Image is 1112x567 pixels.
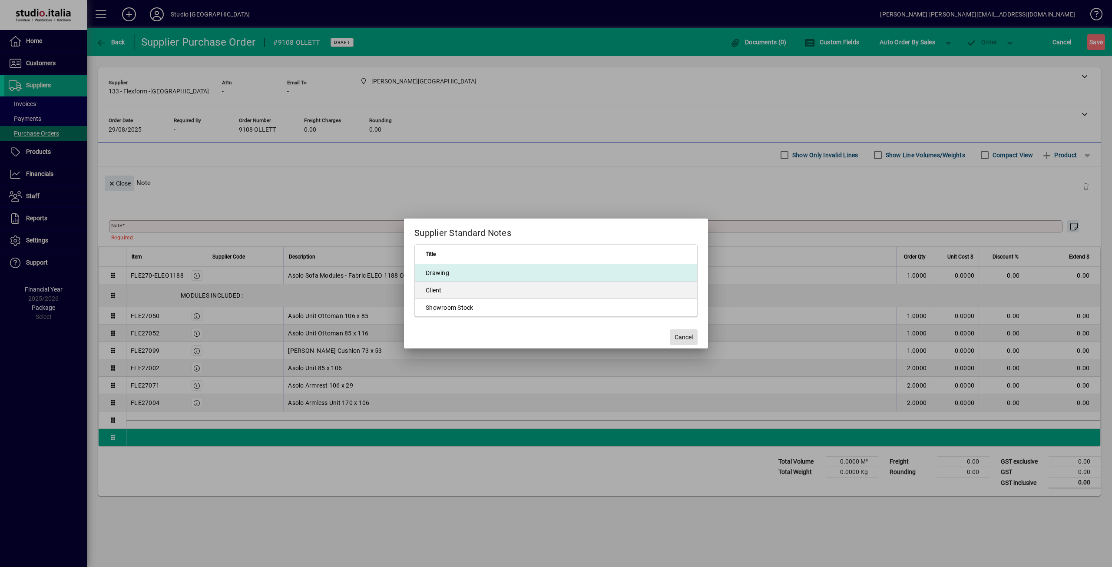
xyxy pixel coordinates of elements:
[670,329,698,345] button: Cancel
[415,282,697,299] td: Client
[675,333,693,342] span: Cancel
[415,299,697,316] td: Showroom Stock
[415,264,697,282] td: Drawing
[404,219,708,244] h2: Supplier Standard Notes
[426,249,436,259] span: Title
